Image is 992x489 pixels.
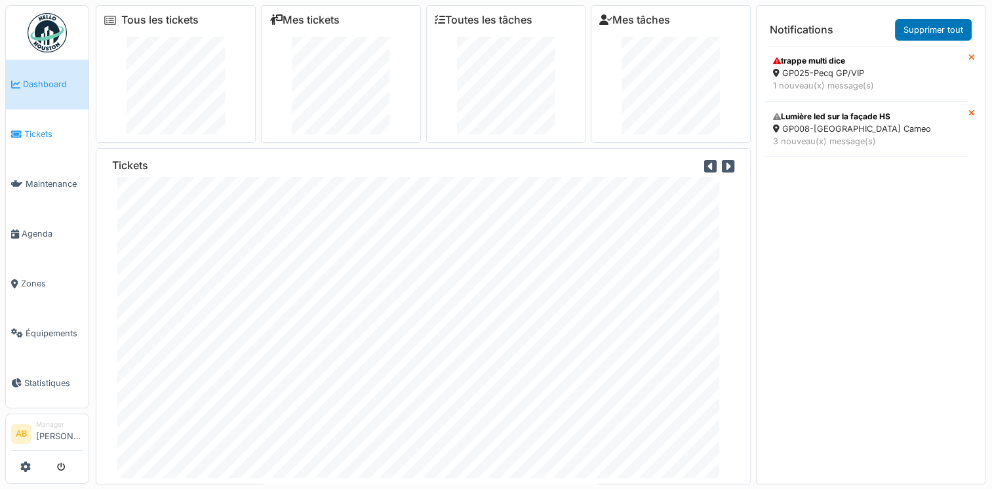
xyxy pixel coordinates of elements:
[269,14,340,26] a: Mes tickets
[6,259,89,309] a: Zones
[895,19,972,41] a: Supprimer tout
[773,79,960,92] div: 1 nouveau(x) message(s)
[773,123,960,135] div: GP008-[GEOGRAPHIC_DATA] Cameo
[770,24,833,36] h6: Notifications
[6,60,89,109] a: Dashboard
[26,327,83,340] span: Équipements
[121,14,199,26] a: Tous les tickets
[773,111,960,123] div: Lumière led sur la façade HS
[764,46,968,101] a: trappe multi dice GP025-Pecq GP/VIP 1 nouveau(x) message(s)
[773,67,960,79] div: GP025-Pecq GP/VIP
[11,424,31,444] li: AB
[26,178,83,190] span: Maintenance
[6,209,89,259] a: Agenda
[6,308,89,358] a: Équipements
[112,159,148,172] h6: Tickets
[6,159,89,209] a: Maintenance
[773,135,960,147] div: 3 nouveau(x) message(s)
[36,420,83,429] div: Manager
[22,227,83,240] span: Agenda
[21,277,83,290] span: Zones
[6,109,89,159] a: Tickets
[24,377,83,389] span: Statistiques
[23,78,83,90] span: Dashboard
[773,55,960,67] div: trappe multi dice
[24,128,83,140] span: Tickets
[764,102,968,157] a: Lumière led sur la façade HS GP008-[GEOGRAPHIC_DATA] Cameo 3 nouveau(x) message(s)
[28,13,67,52] img: Badge_color-CXgf-gQk.svg
[599,14,670,26] a: Mes tâches
[435,14,532,26] a: Toutes les tâches
[6,358,89,408] a: Statistiques
[11,420,83,451] a: AB Manager[PERSON_NAME]
[36,420,83,448] li: [PERSON_NAME]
